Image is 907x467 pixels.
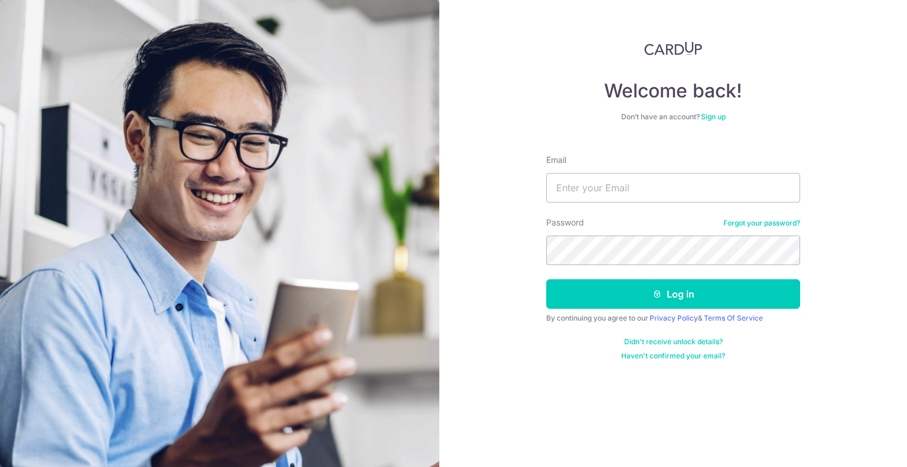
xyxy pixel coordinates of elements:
[546,79,800,103] h4: Welcome back!
[546,112,800,122] div: Don’t have an account?
[546,313,800,323] div: By continuing you agree to our &
[723,218,800,228] a: Forgot your password?
[650,313,698,322] a: Privacy Policy
[546,279,800,309] button: Log in
[621,351,725,361] a: Haven't confirmed your email?
[546,154,566,166] label: Email
[701,112,726,121] a: Sign up
[546,173,800,203] input: Enter your Email
[704,313,763,322] a: Terms Of Service
[624,337,723,347] a: Didn't receive unlock details?
[546,217,584,228] label: Password
[644,41,702,55] img: CardUp Logo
